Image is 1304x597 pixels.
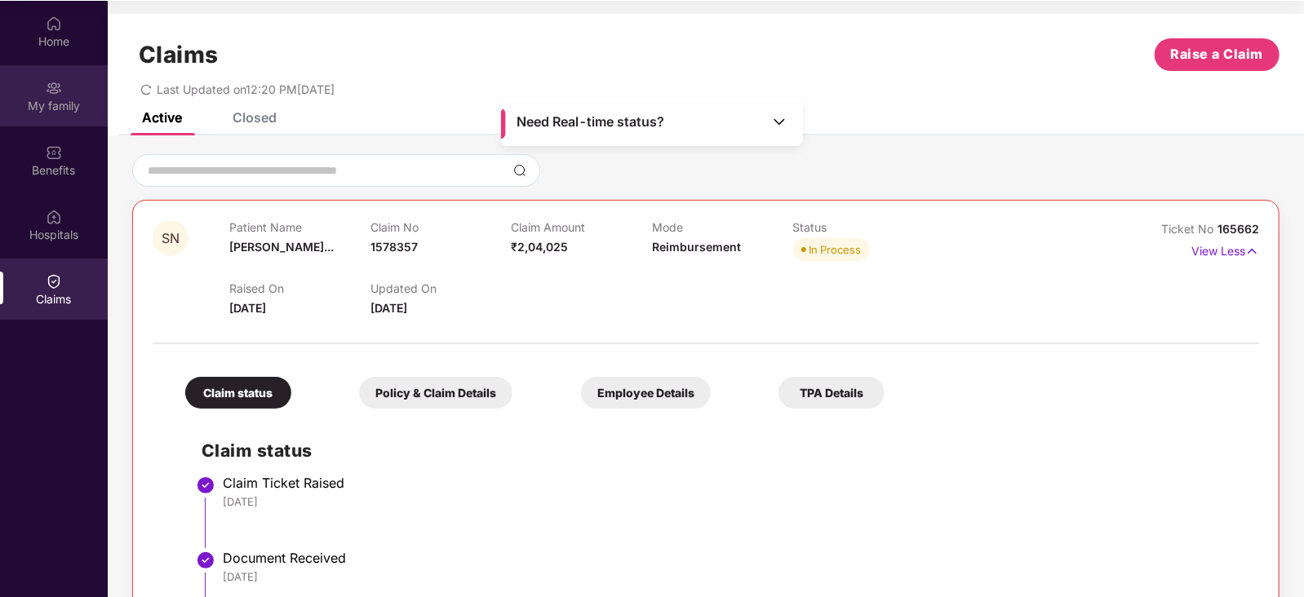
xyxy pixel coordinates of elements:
button: Raise a Claim [1155,38,1280,71]
img: svg+xml;base64,PHN2ZyB4bWxucz0iaHR0cDovL3d3dy53My5vcmcvMjAwMC9zdmciIHdpZHRoPSIxNyIgaGVpZ2h0PSIxNy... [1245,242,1259,260]
p: Claim No [370,220,512,234]
span: [PERSON_NAME]... [229,240,334,254]
span: 1578357 [370,240,418,254]
p: Status [793,220,934,234]
span: Raise a Claim [1171,44,1264,64]
h2: Claim status [202,437,1243,464]
span: Ticket No [1161,222,1218,236]
div: Active [142,109,182,126]
span: [DATE] [370,301,407,315]
p: Claim Amount [511,220,652,234]
span: 165662 [1218,222,1259,236]
p: Raised On [229,281,370,295]
img: Toggle Icon [771,113,787,130]
span: Last Updated on 12:20 PM[DATE] [157,82,335,96]
div: Policy & Claim Details [359,377,512,409]
div: TPA Details [778,377,885,409]
div: Claim Ticket Raised [223,475,1243,491]
img: svg+xml;base64,PHN2ZyBpZD0iU2VhcmNoLTMyeDMyIiB4bWxucz0iaHR0cDovL3d3dy53My5vcmcvMjAwMC9zdmciIHdpZH... [513,164,526,177]
span: ₹2,04,025 [511,240,568,254]
img: svg+xml;base64,PHN2ZyB3aWR0aD0iMjAiIGhlaWdodD0iMjAiIHZpZXdCb3g9IjAgMCAyMCAyMCIgZmlsbD0ibm9uZSIgeG... [46,80,62,96]
div: [DATE] [223,569,1243,584]
span: Need Real-time status? [517,113,664,130]
span: [DATE] [229,301,266,315]
div: Document Received [223,550,1243,566]
h1: Claims [139,41,219,69]
p: Mode [652,220,793,234]
div: Claim status [185,377,291,409]
span: Reimbursement [652,240,741,254]
img: svg+xml;base64,PHN2ZyBpZD0iSG9tZSIgeG1sbnM9Imh0dHA6Ly93d3cudzMub3JnLzIwMDAvc3ZnIiB3aWR0aD0iMjAiIG... [46,15,62,32]
div: In Process [809,241,862,258]
div: Closed [233,109,277,126]
img: svg+xml;base64,PHN2ZyBpZD0iQ2xhaW0iIHhtbG5zPSJodHRwOi8vd3d3LnczLm9yZy8yMDAwL3N2ZyIgd2lkdGg9IjIwIi... [46,273,62,290]
span: redo [140,82,152,96]
div: Employee Details [581,377,711,409]
span: SN [162,232,180,245]
img: svg+xml;base64,PHN2ZyBpZD0iSG9zcGl0YWxzIiB4bWxucz0iaHR0cDovL3d3dy53My5vcmcvMjAwMC9zdmciIHdpZHRoPS... [46,209,62,225]
p: Updated On [370,281,512,295]
div: [DATE] [223,494,1243,509]
img: svg+xml;base64,PHN2ZyBpZD0iQmVuZWZpdHMiIHhtbG5zPSJodHRwOi8vd3d3LnczLm9yZy8yMDAwL3N2ZyIgd2lkdGg9Ij... [46,144,62,161]
img: svg+xml;base64,PHN2ZyBpZD0iU3RlcC1Eb25lLTMyeDMyIiB4bWxucz0iaHR0cDovL3d3dy53My5vcmcvMjAwMC9zdmciIH... [196,551,215,570]
p: Patient Name [229,220,370,234]
p: View Less [1191,238,1259,260]
img: svg+xml;base64,PHN2ZyBpZD0iU3RlcC1Eb25lLTMyeDMyIiB4bWxucz0iaHR0cDovL3d3dy53My5vcmcvMjAwMC9zdmciIH... [196,475,215,495]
